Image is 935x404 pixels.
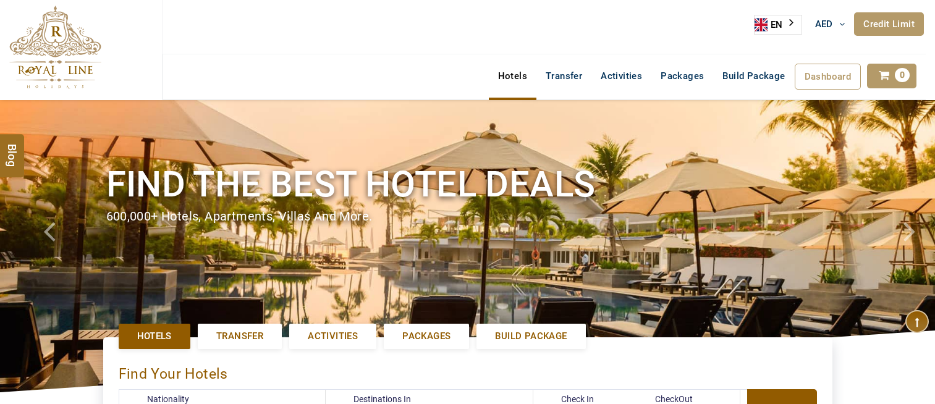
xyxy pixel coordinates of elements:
[216,330,263,343] span: Transfer
[591,64,651,88] a: Activities
[754,15,802,35] div: Language
[713,64,794,88] a: Build Package
[198,324,282,349] a: Transfer
[495,330,567,343] span: Build Package
[119,353,817,389] div: Find Your Hotels
[402,330,451,343] span: Packages
[867,64,916,88] a: 0
[106,161,829,208] h1: Find the best hotel deals
[895,68,910,82] span: 0
[476,324,585,349] a: Build Package
[137,330,172,343] span: Hotels
[308,330,358,343] span: Activities
[119,324,190,349] a: Hotels
[489,64,536,88] a: Hotels
[805,71,852,82] span: Dashboard
[651,64,713,88] a: Packages
[384,324,469,349] a: Packages
[854,12,924,36] a: Credit Limit
[9,6,101,89] img: The Royal Line Holidays
[815,19,833,30] span: AED
[754,15,802,35] aside: Language selected: English
[755,15,802,34] a: EN
[4,144,20,154] span: Blog
[106,208,829,225] div: 600,000+ hotels, apartments, villas and more.
[289,324,376,349] a: Activities
[536,64,591,88] a: Transfer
